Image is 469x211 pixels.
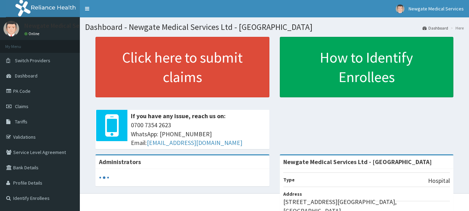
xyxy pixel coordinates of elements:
h1: Dashboard - Newgate Medical Services Ltd - [GEOGRAPHIC_DATA] [85,23,464,32]
span: Tariffs [15,119,27,125]
p: Newgate Medical Services [24,23,95,29]
span: Claims [15,103,28,109]
strong: Newgate Medical Services Ltd - [GEOGRAPHIC_DATA] [283,158,432,166]
li: Here [449,25,464,31]
span: 0700 7354 2623 WhatsApp: [PHONE_NUMBER] Email: [131,121,266,147]
a: Dashboard [422,25,448,31]
b: If you have any issue, reach us on: [131,112,226,120]
span: Newgate Medical Services [409,6,464,12]
p: Hospital [428,176,450,185]
b: Type [283,177,295,183]
a: Online [24,31,41,36]
a: How to Identify Enrollees [280,37,454,97]
img: User Image [3,21,19,36]
b: Address [283,191,302,197]
img: User Image [396,5,404,13]
a: Click here to submit claims [95,37,269,97]
svg: audio-loading [99,172,109,183]
span: Switch Providers [15,57,50,64]
b: Administrators [99,158,141,166]
a: [EMAIL_ADDRESS][DOMAIN_NAME] [147,139,242,147]
span: Dashboard [15,73,37,79]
